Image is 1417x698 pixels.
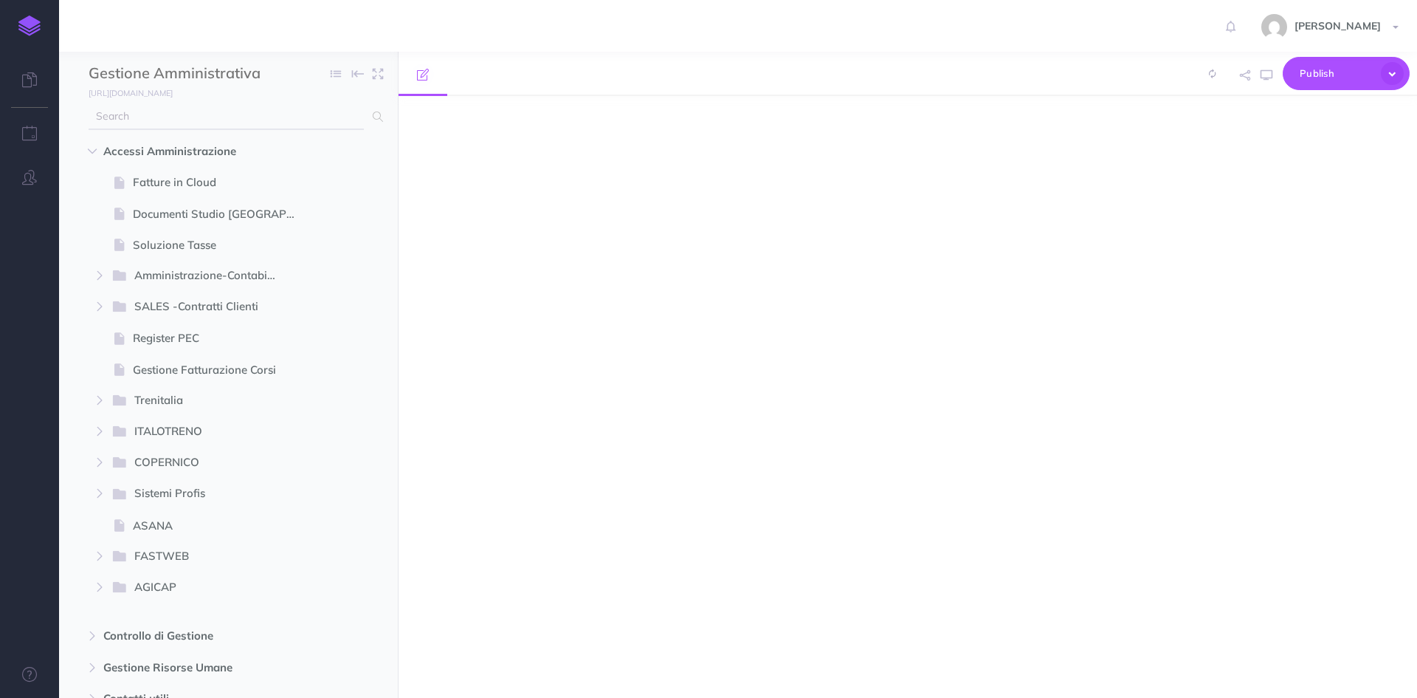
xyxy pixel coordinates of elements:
span: [PERSON_NAME] [1287,19,1388,32]
a: [URL][DOMAIN_NAME] [59,85,187,100]
span: Sistemi Profis [134,485,287,504]
span: Controllo di Gestione [103,627,291,645]
span: Gestione Risorse Umane [103,659,291,677]
span: Publish [1300,62,1373,85]
img: logo-mark.svg [18,16,41,36]
span: COPERNICO [134,454,287,473]
span: Trenitalia [134,391,287,411]
span: SALES -Contratti Clienti [134,298,287,317]
img: 773ddf364f97774a49de44848d81cdba.jpg [1261,14,1287,40]
input: Search [89,103,364,130]
span: Fatture in Cloud [133,174,309,191]
span: Soluzione Tasse [133,236,309,254]
span: Amministrazione-Contabilità [134,267,289,286]
span: Accessi Amministrazione [103,143,291,160]
span: AGICAP [134,578,287,598]
small: [URL][DOMAIN_NAME] [89,88,173,98]
span: FASTWEB [134,547,287,567]
span: Documenti Studio [GEOGRAPHIC_DATA] [133,205,309,223]
span: Gestione Fatturazione Corsi [133,361,309,379]
button: Publish [1283,57,1410,90]
input: Documentation Name [89,63,262,85]
span: ITALOTRENO [134,422,287,442]
span: ASANA [133,517,309,535]
span: Register PEC [133,329,309,347]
